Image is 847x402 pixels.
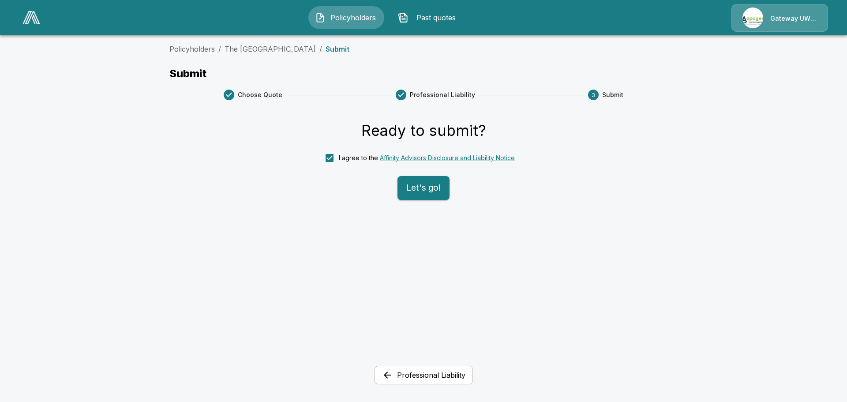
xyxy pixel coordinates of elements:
div: I agree to the [339,153,515,162]
span: Past quotes [412,12,461,23]
a: The [GEOGRAPHIC_DATA] [225,45,316,53]
li: / [319,44,322,54]
div: Ready to submit? [361,121,486,140]
a: Policyholders [169,45,215,53]
img: Past quotes Icon [398,12,409,23]
p: Submit [326,45,349,53]
p: Submit [169,68,678,79]
span: Choose Quote [238,90,282,99]
nav: breadcrumb [169,44,678,54]
span: Policyholders [329,12,378,23]
button: Let's go! [397,176,450,200]
img: AA Logo [22,11,40,24]
button: Past quotes IconPast quotes [391,6,467,29]
span: Professional Liability [410,90,475,99]
button: Policyholders IconPolicyholders [308,6,384,29]
img: Policyholders Icon [315,12,326,23]
text: 3 [592,92,595,98]
button: I agree to the [380,153,515,162]
li: / [218,44,221,54]
span: Submit [602,90,623,99]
